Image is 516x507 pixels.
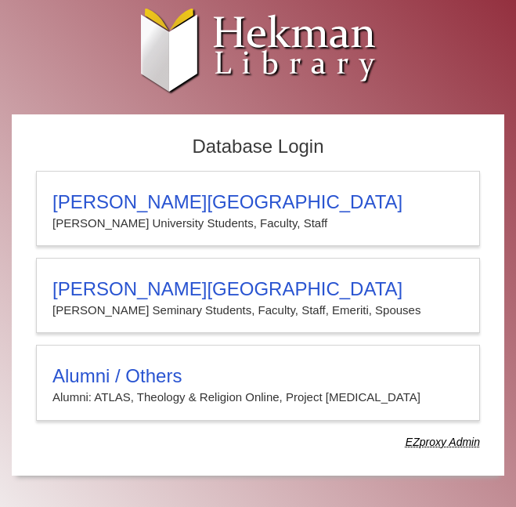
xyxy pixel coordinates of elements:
[36,258,480,333] a: [PERSON_NAME][GEOGRAPHIC_DATA][PERSON_NAME] Seminary Students, Faculty, Staff, Emeriti, Spouses
[52,191,464,213] h3: [PERSON_NAME][GEOGRAPHIC_DATA]
[52,213,464,234] p: [PERSON_NAME] University Students, Faculty, Staff
[52,365,464,407] summary: Alumni / OthersAlumni: ATLAS, Theology & Religion Online, Project [MEDICAL_DATA]
[406,436,480,448] dfn: Use Alumni login
[36,171,480,246] a: [PERSON_NAME][GEOGRAPHIC_DATA][PERSON_NAME] University Students, Faculty, Staff
[52,387,464,407] p: Alumni: ATLAS, Theology & Religion Online, Project [MEDICAL_DATA]
[52,300,464,320] p: [PERSON_NAME] Seminary Students, Faculty, Staff, Emeriti, Spouses
[28,131,488,163] h2: Database Login
[52,278,464,300] h3: [PERSON_NAME][GEOGRAPHIC_DATA]
[52,365,464,387] h3: Alumni / Others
